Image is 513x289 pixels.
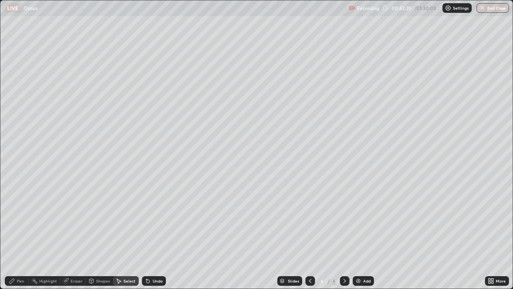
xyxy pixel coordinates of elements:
img: class-settings-icons [445,5,451,11]
div: Undo [153,279,163,283]
div: Slides [288,279,299,283]
div: 6 [332,277,337,285]
div: Add [363,279,371,283]
img: add-slide-button [355,278,362,284]
p: Recording [357,5,379,11]
img: recording.375f2c34.svg [349,5,355,11]
p: Optics [24,5,38,11]
div: / [328,279,330,283]
p: Settings [453,6,469,10]
div: 6 [318,279,326,283]
div: Pen [17,279,24,283]
button: End Class [477,3,509,13]
div: Shapes [96,279,110,283]
img: end-class-cross [479,5,486,11]
p: LIVE [7,5,18,11]
div: Highlight [39,279,57,283]
div: Select [123,279,135,283]
div: Eraser [71,279,83,283]
div: More [496,279,506,283]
